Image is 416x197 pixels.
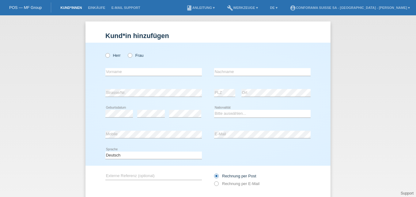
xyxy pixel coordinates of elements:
a: E-Mail Support [108,6,143,10]
label: Frau [128,53,143,58]
a: POS — MF Group [9,5,42,10]
h1: Kund*in hinzufügen [105,32,311,40]
input: Rechnung per Post [214,174,218,181]
input: Rechnung per E-Mail [214,181,218,189]
a: buildWerkzeuge ▾ [224,6,261,10]
a: bookAnleitung ▾ [183,6,218,10]
a: Kund*innen [57,6,85,10]
input: Herr [105,53,109,57]
a: DE ▾ [267,6,281,10]
input: Frau [128,53,132,57]
label: Rechnung per E-Mail [214,181,259,186]
i: account_circle [290,5,296,11]
a: account_circleConforama Suisse SA - [GEOGRAPHIC_DATA] - [PERSON_NAME] ▾ [287,6,413,10]
a: Einkäufe [85,6,108,10]
label: Herr [105,53,121,58]
i: build [227,5,233,11]
a: Support [401,191,414,195]
label: Rechnung per Post [214,174,256,178]
i: book [186,5,192,11]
